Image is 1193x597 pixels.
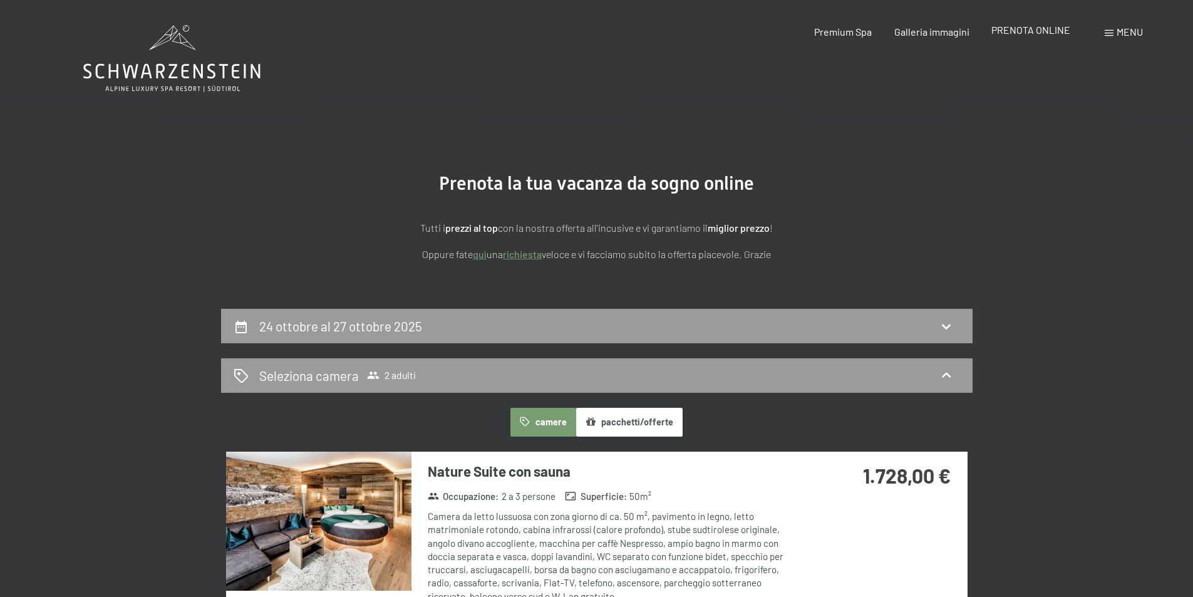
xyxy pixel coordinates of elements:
p: Oppure fate una veloce e vi facciamo subito la offerta piacevole. Grazie [284,246,910,262]
a: PRENOTA ONLINE [991,24,1070,36]
strong: 1.728,00 € [863,464,951,487]
span: 2 a 3 persone [502,490,555,503]
h3: Nature Suite con sauna [428,462,800,481]
span: Prenota la tua vacanza da sogno online [439,172,754,194]
a: Galleria immagini [894,26,969,38]
strong: Superficie : [565,490,627,503]
a: richiesta [503,248,542,260]
span: 2 adulti [367,369,416,382]
strong: Occupazione : [428,490,499,503]
a: quì [473,248,487,260]
a: Premium Spa [814,26,872,38]
h2: Seleziona camera [259,366,359,385]
span: Menu [1117,26,1143,38]
button: pacchetti/offerte [576,408,683,437]
p: Tutti i con la nostra offerta all'incusive e vi garantiamo il ! [284,220,910,236]
strong: miglior prezzo [708,222,770,234]
img: mss_renderimg.php [226,452,411,591]
h2: 24 ottobre al 27 ottobre 2025 [259,318,422,334]
strong: prezzi al top [445,222,498,234]
span: 50 m² [629,490,651,503]
button: camere [510,408,576,437]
